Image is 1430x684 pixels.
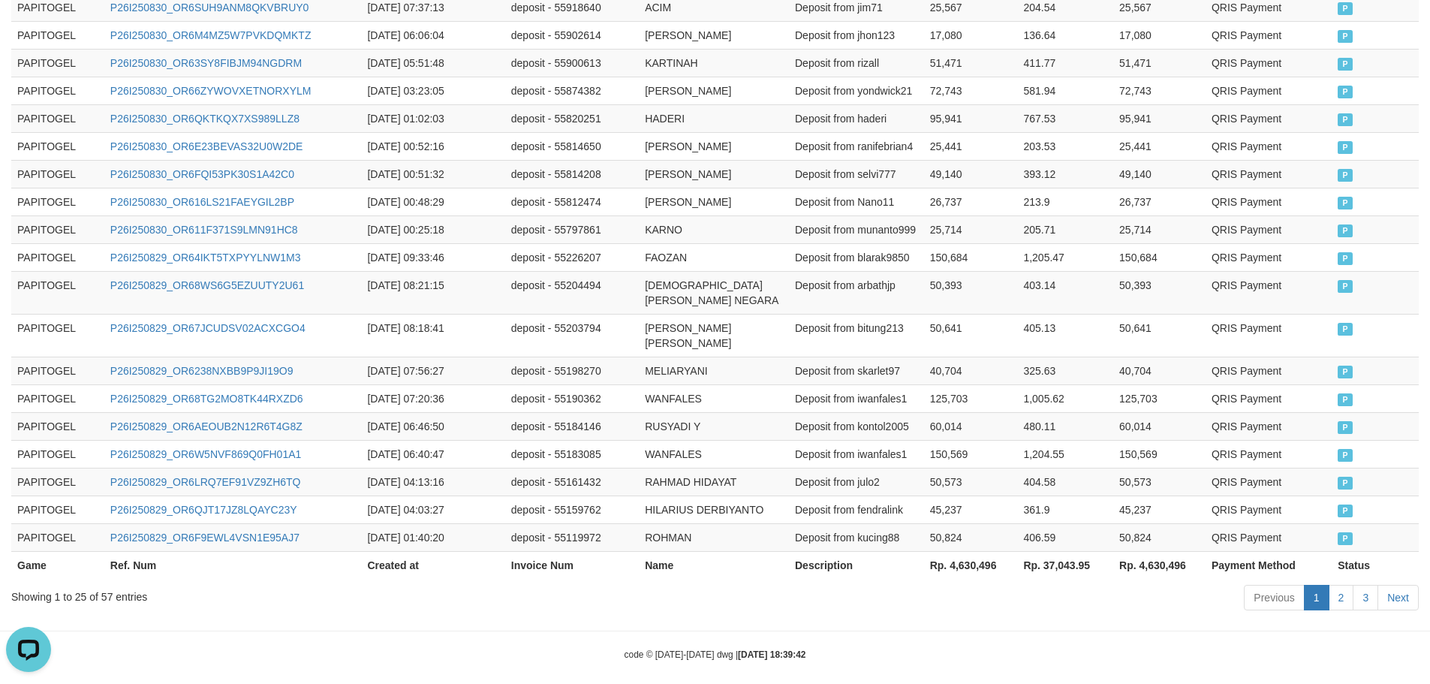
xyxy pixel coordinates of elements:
th: Created at [361,551,504,579]
td: 25,714 [1113,215,1206,243]
div: Showing 1 to 25 of 57 entries [11,583,585,604]
td: Deposit from arbathjp [789,271,924,314]
td: [DEMOGRAPHIC_DATA][PERSON_NAME] NEGARA [639,271,789,314]
a: P26I250830_OR6E23BEVAS32U0W2DE [110,140,303,152]
td: 325.63 [1017,357,1113,384]
td: QRIS Payment [1206,188,1332,215]
td: 411.77 [1017,49,1113,77]
td: 40,704 [924,357,1018,384]
a: 3 [1353,585,1378,610]
td: 95,941 [1113,104,1206,132]
span: PAID [1338,252,1353,265]
th: Rp. 37,043.95 [1017,551,1113,579]
td: 361.9 [1017,496,1113,523]
td: [DATE] 03:23:05 [361,77,504,104]
td: MELIARYANI [639,357,789,384]
th: Status [1332,551,1419,579]
td: RAHMAD HIDAYAT [639,468,789,496]
a: P26I250829_OR6F9EWL4VSN1E95AJ7 [110,532,300,544]
strong: [DATE] 18:39:42 [738,649,805,660]
th: Payment Method [1206,551,1332,579]
td: 150,569 [1113,440,1206,468]
td: 393.12 [1017,160,1113,188]
td: 51,471 [1113,49,1206,77]
td: [DATE] 05:51:48 [361,49,504,77]
td: [DATE] 06:46:50 [361,412,504,440]
span: PAID [1338,505,1353,517]
td: [DATE] 00:48:29 [361,188,504,215]
td: Deposit from fendralink [789,496,924,523]
a: P26I250830_OR611F371S9LMN91HC8 [110,224,298,236]
td: [PERSON_NAME] [639,160,789,188]
td: QRIS Payment [1206,314,1332,357]
td: 95,941 [924,104,1018,132]
td: 50,573 [924,468,1018,496]
td: PAPITOGEL [11,523,104,551]
td: 17,080 [1113,21,1206,49]
span: PAID [1338,86,1353,98]
td: 205.71 [1017,215,1113,243]
td: [DATE] 06:40:47 [361,440,504,468]
a: Next [1377,585,1419,610]
td: QRIS Payment [1206,132,1332,160]
a: P26I250829_OR6AEOUB2N12R6T4G8Z [110,420,303,432]
td: [DATE] 00:52:16 [361,132,504,160]
td: [DATE] 09:33:46 [361,243,504,271]
th: Ref. Num [104,551,362,579]
td: 60,014 [1113,412,1206,440]
td: [PERSON_NAME] [639,188,789,215]
td: Deposit from kontol2005 [789,412,924,440]
td: PAPITOGEL [11,440,104,468]
td: 25,441 [924,132,1018,160]
th: Name [639,551,789,579]
a: P26I250829_OR67JCUDSV02ACXCGO4 [110,322,306,334]
td: PAPITOGEL [11,21,104,49]
td: 50,641 [924,314,1018,357]
td: deposit - 55902614 [505,21,639,49]
a: P26I250829_OR6LRQ7EF91VZ9ZH6TQ [110,476,301,488]
td: PAPITOGEL [11,468,104,496]
td: [DATE] 01:02:03 [361,104,504,132]
span: PAID [1338,197,1353,209]
td: [PERSON_NAME] [639,77,789,104]
td: WANFALES [639,440,789,468]
a: P26I250829_OR6238NXBB9P9JI19O9 [110,365,294,377]
td: 150,684 [924,243,1018,271]
td: Deposit from iwanfales1 [789,440,924,468]
a: P26I250830_OR66ZYWOVXETNORXYLM [110,85,312,97]
td: QRIS Payment [1206,357,1332,384]
td: Deposit from jhon123 [789,21,924,49]
span: PAID [1338,169,1353,182]
td: QRIS Payment [1206,468,1332,496]
span: PAID [1338,449,1353,462]
td: 40,704 [1113,357,1206,384]
td: HADERI [639,104,789,132]
td: deposit - 55900613 [505,49,639,77]
td: 406.59 [1017,523,1113,551]
td: PAPITOGEL [11,188,104,215]
td: Deposit from rizall [789,49,924,77]
td: deposit - 55226207 [505,243,639,271]
td: Deposit from skarlet97 [789,357,924,384]
span: PAID [1338,323,1353,336]
a: 1 [1304,585,1329,610]
td: 50,573 [1113,468,1206,496]
td: QRIS Payment [1206,77,1332,104]
td: Deposit from iwanfales1 [789,384,924,412]
td: 404.58 [1017,468,1113,496]
a: P26I250829_OR6QJT17JZ8LQAYC23Y [110,504,297,516]
td: 150,569 [924,440,1018,468]
td: 1,005.62 [1017,384,1113,412]
td: [DATE] 04:03:27 [361,496,504,523]
td: deposit - 55797861 [505,215,639,243]
td: deposit - 55184146 [505,412,639,440]
span: PAID [1338,280,1353,293]
td: Deposit from Nano11 [789,188,924,215]
td: ROHMAN [639,523,789,551]
td: 150,684 [1113,243,1206,271]
td: deposit - 55814650 [505,132,639,160]
a: P26I250829_OR68TG2MO8TK44RXZD6 [110,393,303,405]
td: deposit - 55874382 [505,77,639,104]
a: P26I250829_OR68WS6G5EZUUTY2U61 [110,279,304,291]
td: 17,080 [924,21,1018,49]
